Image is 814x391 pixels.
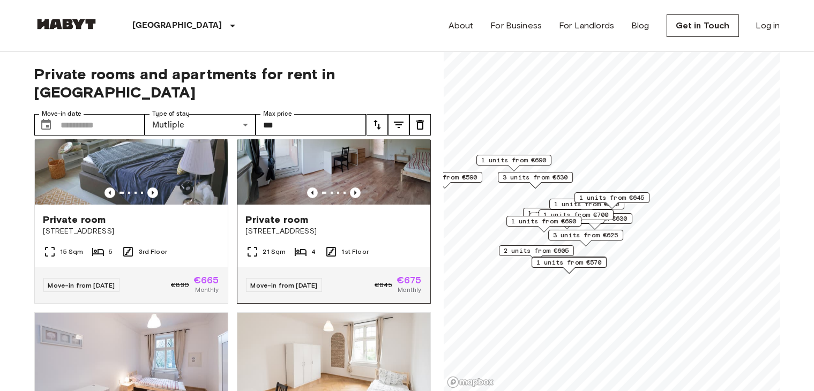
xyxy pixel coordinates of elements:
label: Type of stay [152,109,190,118]
div: Map marker [539,209,614,226]
span: 1 units from €690 [554,199,619,209]
div: Map marker [549,199,624,215]
button: tune [388,114,409,136]
span: [STREET_ADDRESS] [246,226,422,237]
a: Blog [631,19,649,32]
span: 3 units from €630 [503,172,568,182]
span: 3 units from €625 [553,230,618,240]
div: Map marker [407,172,482,189]
span: 1 units from €645 [579,193,645,202]
span: €830 [171,280,189,290]
span: 1 units from €700 [528,208,593,218]
button: Choose date [35,114,57,136]
button: tune [367,114,388,136]
span: €845 [375,280,392,290]
span: 1 units from €690 [511,216,577,226]
label: Move-in date [42,109,81,118]
span: 2 units from €605 [504,246,569,255]
div: Mutliple [145,114,256,136]
div: Map marker [557,213,632,230]
div: Map marker [506,216,581,232]
div: Map marker [498,172,573,189]
div: Map marker [548,230,623,246]
a: For Landlords [559,19,614,32]
div: Map marker [499,245,574,262]
span: 15 Sqm [61,247,84,257]
div: Map marker [523,208,598,224]
img: Marketing picture of unit DE-02-029-03M [237,76,430,205]
span: €665 [193,275,219,285]
span: 3rd Floor [139,247,167,257]
span: Monthly [398,285,421,295]
span: 1 units from €570 [536,258,602,267]
button: Previous image [104,187,115,198]
a: Marketing picture of unit DE-02-029-03MPrevious imagePrevious imagePrivate room[STREET_ADDRESS]21... [237,76,431,304]
label: Max price [263,109,292,118]
p: [GEOGRAPHIC_DATA] [133,19,222,32]
a: Marketing picture of unit DE-02-011-001-05HFPrevious imagePrevious imagePrivate room[STREET_ADDRE... [34,76,228,304]
span: [STREET_ADDRESS] [43,226,219,237]
div: Map marker [574,192,649,209]
img: Marketing picture of unit DE-02-011-001-05HF [35,76,228,205]
a: About [449,19,474,32]
span: 21 Sqm [263,247,286,257]
span: Move-in from [DATE] [48,281,115,289]
button: Previous image [307,187,318,198]
span: Private room [246,213,309,226]
a: Get in Touch [667,14,739,37]
button: Previous image [147,187,158,198]
div: Map marker [529,213,604,229]
span: €675 [397,275,422,285]
span: Private rooms and apartments for rent in [GEOGRAPHIC_DATA] [34,65,431,101]
span: 4 units from €630 [562,214,628,223]
span: 4 [311,247,316,257]
button: Previous image [350,187,361,198]
img: Habyt [34,19,99,29]
span: 1 units from €690 [481,155,547,165]
a: Log in [756,19,780,32]
span: 3 units from €590 [412,172,477,182]
span: 1st Floor [342,247,369,257]
span: 5 [109,247,113,257]
div: Map marker [532,257,607,273]
div: Map marker [532,257,607,274]
span: 2 units from €690 [534,213,600,223]
span: Private room [43,213,106,226]
div: Map marker [476,155,551,171]
span: Move-in from [DATE] [251,281,318,289]
a: Mapbox logo [447,376,494,388]
button: tune [409,114,431,136]
span: Monthly [195,285,219,295]
span: 1 units from €700 [543,210,609,220]
a: For Business [490,19,542,32]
